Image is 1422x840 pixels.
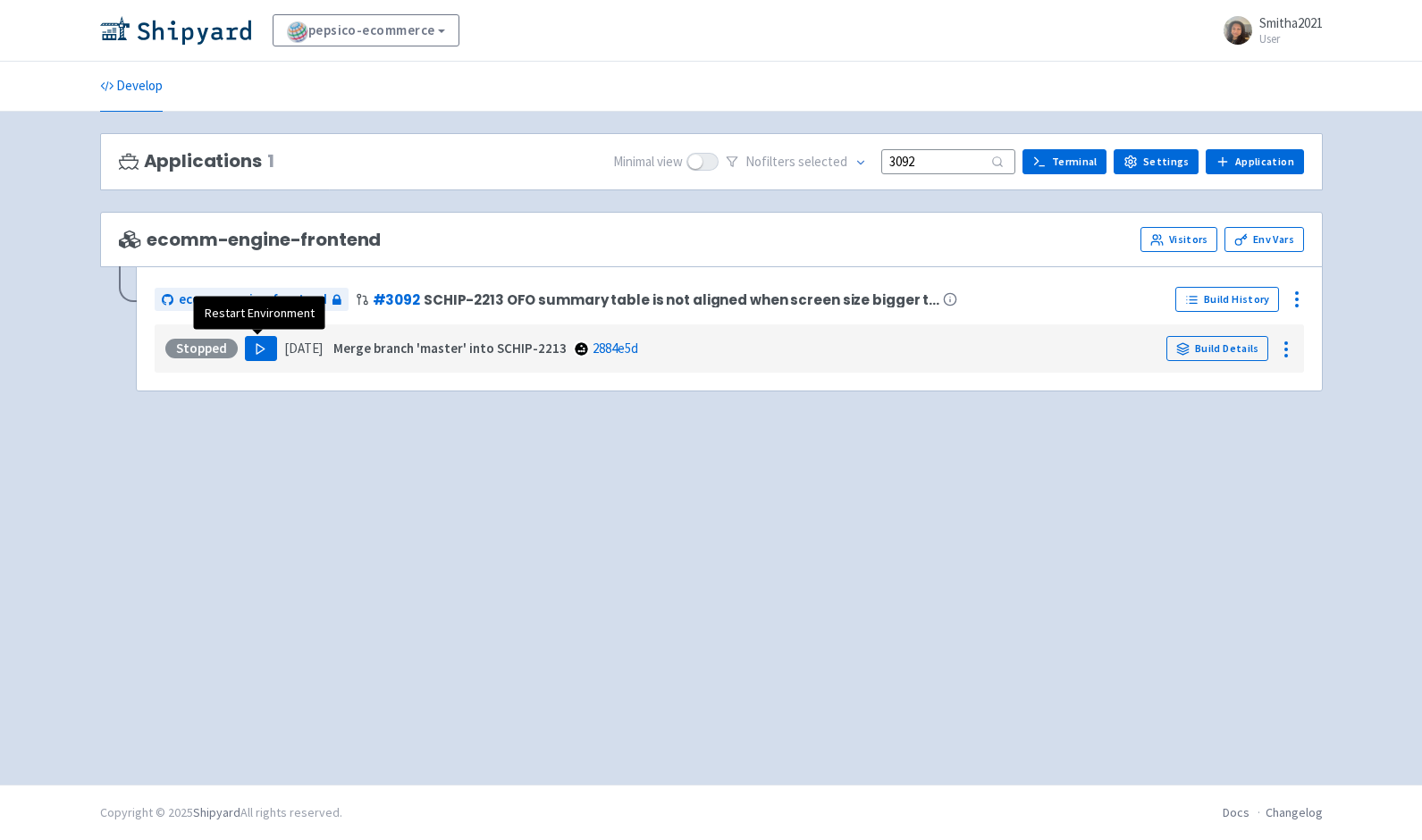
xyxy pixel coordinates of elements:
div: Copyright © 2025 All rights reserved. [100,803,342,822]
a: Terminal [1022,149,1106,174]
a: Changelog [1266,804,1323,820]
a: Build Details [1166,336,1268,361]
strong: Merge branch 'master' into SCHIP-2213 [333,340,567,357]
a: Application [1206,149,1303,174]
span: SCHIP-2213 OFO summary table is not aligned when screen size bigger t… [424,292,939,307]
input: Search... [881,149,1015,173]
a: Settings [1114,149,1199,174]
a: Shipyard [193,804,240,820]
span: ecomm-engine-frontend [119,230,382,250]
a: Smitha2021 User [1213,16,1323,45]
a: #3092 [373,290,420,309]
a: 2884e5d [593,340,638,357]
span: selected [798,153,847,170]
a: Env Vars [1224,227,1303,252]
span: 1 [267,151,274,172]
time: [DATE] [284,340,323,357]
a: Visitors [1140,227,1217,252]
h3: Applications [119,151,274,172]
a: Build History [1175,287,1279,312]
div: Stopped [165,339,238,358]
a: pepsico-ecommerce [273,14,460,46]
button: Play [245,336,277,361]
a: Develop [100,62,163,112]
small: User [1259,33,1323,45]
a: ecomm-engine-frontend [155,288,349,312]
span: No filter s [745,152,847,172]
span: Smitha2021 [1259,14,1323,31]
span: ecomm-engine-frontend [179,290,327,310]
span: Minimal view [613,152,683,172]
a: Docs [1223,804,1250,820]
img: Shipyard logo [100,16,251,45]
